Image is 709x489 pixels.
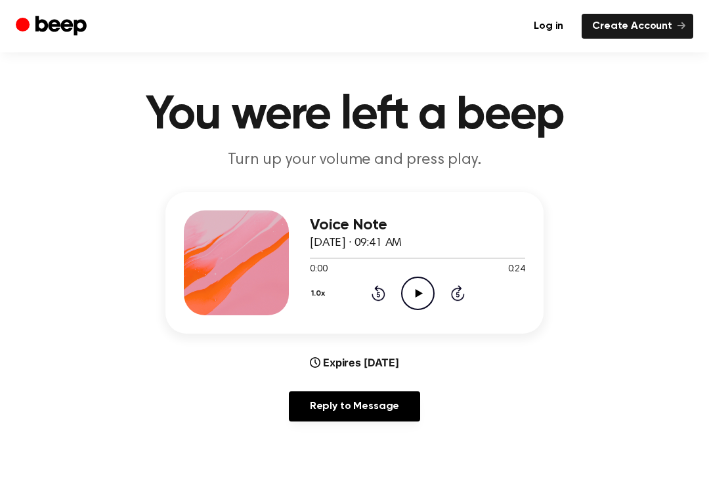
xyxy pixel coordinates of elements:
span: 0:00 [310,263,327,277]
h1: You were left a beep [18,92,691,139]
span: [DATE] · 09:41 AM [310,237,402,249]
p: Turn up your volume and press play. [102,149,607,171]
h3: Voice Note [310,216,525,234]
a: Reply to Message [289,391,420,421]
a: Log in [523,14,574,39]
button: 1.0x [310,283,330,305]
a: Beep [16,14,90,39]
span: 0:24 [508,263,525,277]
div: Expires [DATE] [310,355,399,370]
a: Create Account [582,14,693,39]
